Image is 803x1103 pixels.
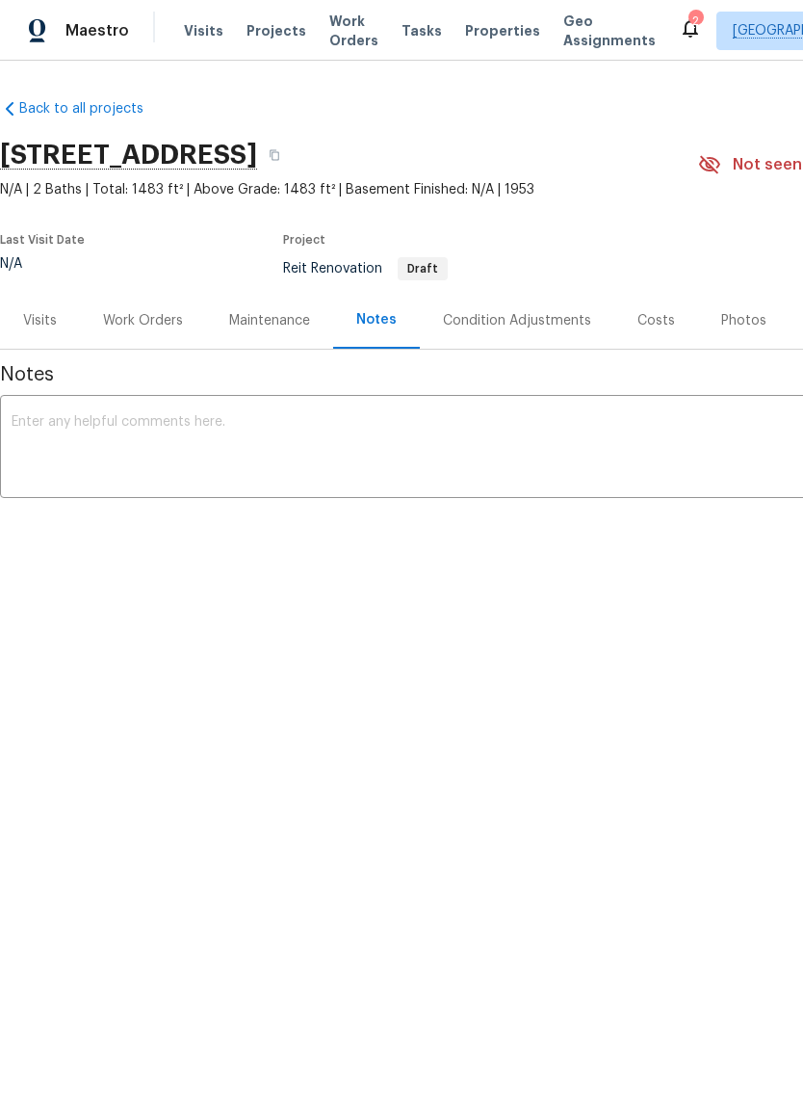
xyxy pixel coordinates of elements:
span: Tasks [401,24,442,38]
span: Projects [246,21,306,40]
div: Costs [637,311,675,330]
span: Geo Assignments [563,12,656,50]
div: Work Orders [103,311,183,330]
span: Visits [184,21,223,40]
span: Reit Renovation [283,262,448,276]
button: Copy Address [257,138,292,172]
div: Maintenance [229,311,310,330]
div: Photos [721,311,766,330]
span: Work Orders [329,12,378,50]
div: Notes [356,310,397,329]
span: Project [283,234,325,246]
div: Condition Adjustments [443,311,591,330]
span: Properties [465,21,540,40]
div: Visits [23,311,57,330]
span: Draft [400,263,446,275]
span: Maestro [65,21,129,40]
